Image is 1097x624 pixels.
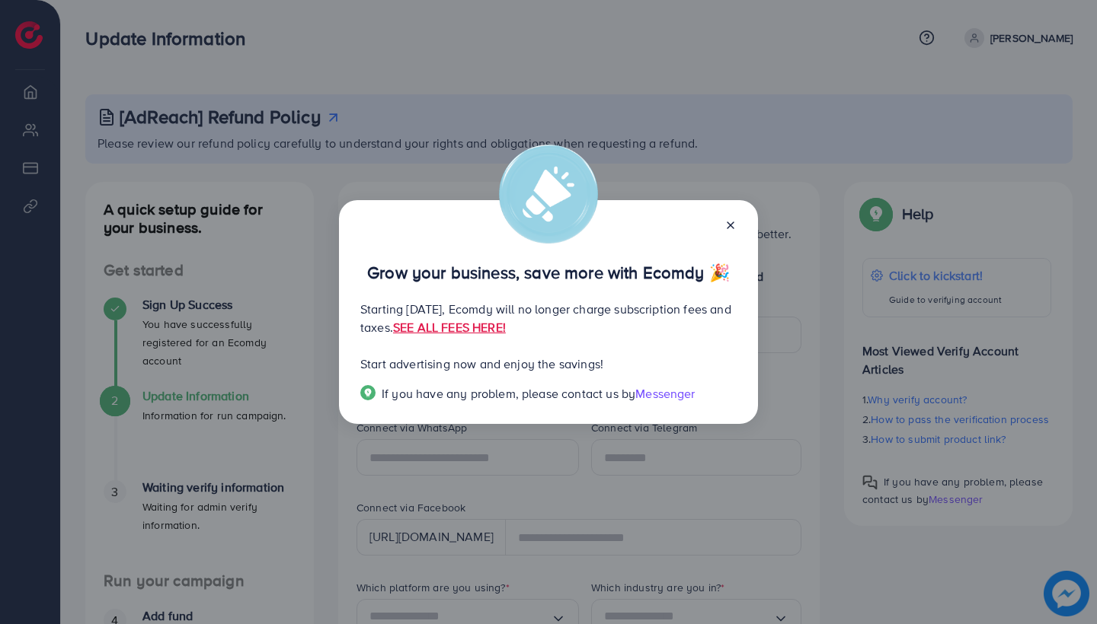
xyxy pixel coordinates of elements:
p: Starting [DATE], Ecomdy will no longer charge subscription fees and taxes. [360,300,737,336]
p: Grow your business, save more with Ecomdy 🎉 [360,263,737,282]
img: Popup guide [360,385,376,400]
span: Messenger [635,385,695,402]
p: Start advertising now and enjoy the savings! [360,355,737,373]
a: SEE ALL FEES HERE! [393,319,506,336]
span: If you have any problem, please contact us by [382,385,635,402]
img: alert [499,145,598,244]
